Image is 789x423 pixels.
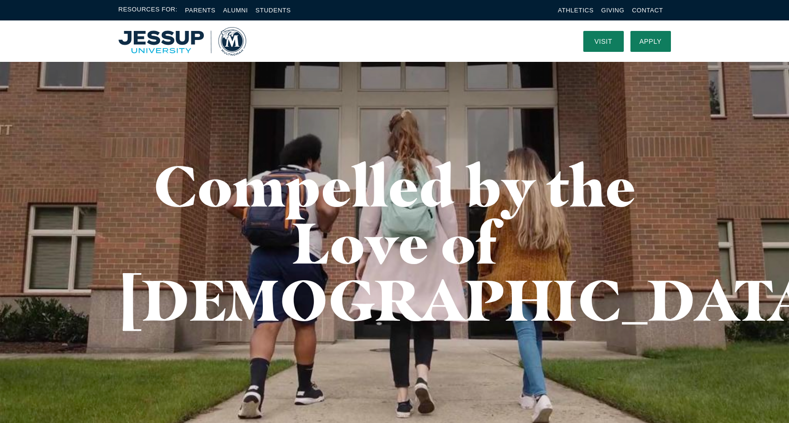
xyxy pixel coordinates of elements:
a: Home [119,27,246,56]
a: Visit [583,31,624,52]
h1: Compelled by the Love of [DEMOGRAPHIC_DATA] [119,157,671,328]
a: Students [256,7,291,14]
span: Resources For: [119,5,178,16]
a: Apply [630,31,671,52]
a: Contact [632,7,663,14]
a: Giving [601,7,625,14]
a: Athletics [558,7,594,14]
a: Parents [185,7,216,14]
a: Alumni [223,7,248,14]
img: Multnomah University Logo [119,27,246,56]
